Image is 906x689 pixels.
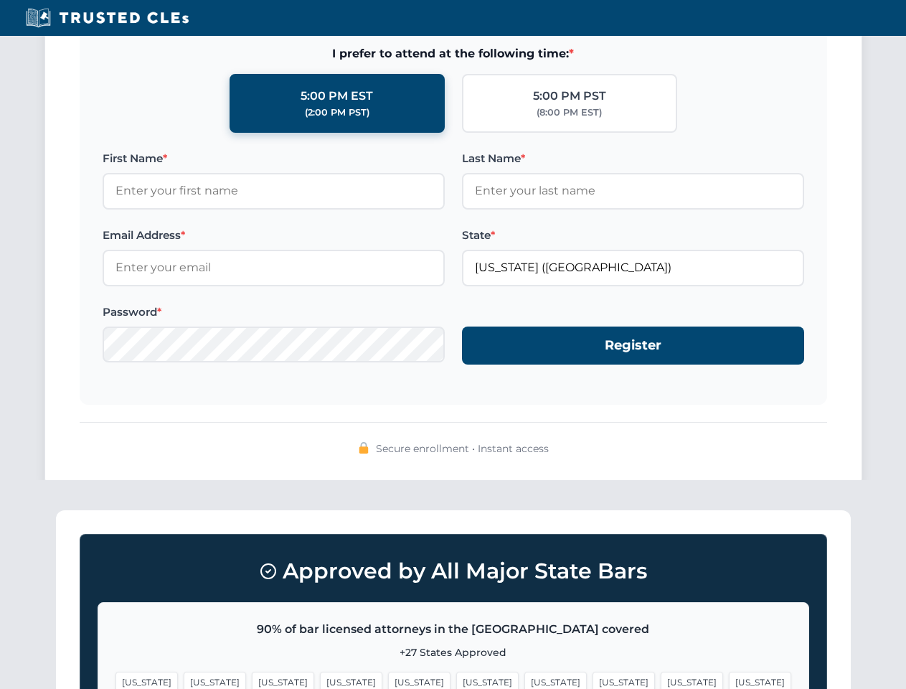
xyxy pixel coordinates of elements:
[533,87,606,106] div: 5:00 PM PST
[115,620,791,639] p: 90% of bar licensed attorneys in the [GEOGRAPHIC_DATA] covered
[462,327,804,365] button: Register
[22,7,193,29] img: Trusted CLEs
[103,173,445,209] input: Enter your first name
[103,304,445,321] label: Password
[462,150,804,167] label: Last Name
[98,552,809,591] h3: Approved by All Major State Bars
[462,173,804,209] input: Enter your last name
[376,441,549,456] span: Secure enrollment • Instant access
[462,250,804,286] input: Florida (FL)
[301,87,373,106] div: 5:00 PM EST
[115,645,791,660] p: +27 States Approved
[462,227,804,244] label: State
[103,227,445,244] label: Email Address
[537,106,602,120] div: (8:00 PM EST)
[103,150,445,167] label: First Name
[103,44,804,63] span: I prefer to attend at the following time:
[358,442,369,454] img: 🔒
[305,106,369,120] div: (2:00 PM PST)
[103,250,445,286] input: Enter your email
